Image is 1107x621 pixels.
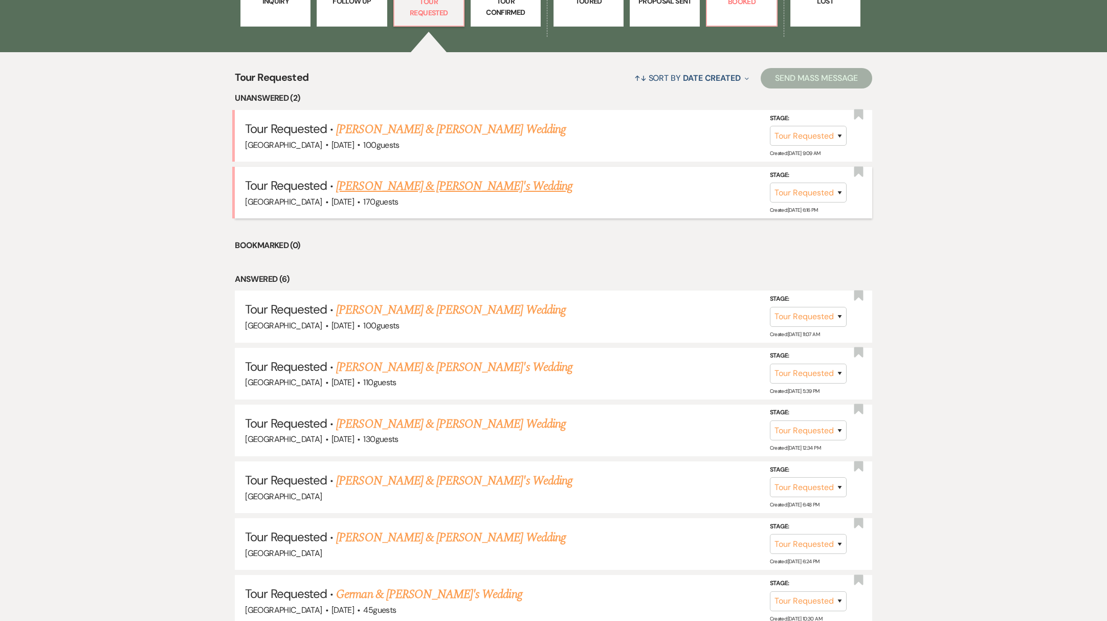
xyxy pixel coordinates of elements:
[235,273,872,286] li: Answered (6)
[770,388,820,394] span: Created: [DATE] 5:39 PM
[630,64,753,92] button: Sort By Date Created
[245,548,322,559] span: [GEOGRAPHIC_DATA]
[245,434,322,445] span: [GEOGRAPHIC_DATA]
[336,301,565,319] a: [PERSON_NAME] & [PERSON_NAME] Wedding
[336,472,572,490] a: [PERSON_NAME] & [PERSON_NAME]'s Wedding
[770,150,821,157] span: Created: [DATE] 9:09 AM
[770,207,818,213] span: Created: [DATE] 6:16 PM
[770,407,847,418] label: Stage:
[363,605,396,615] span: 45 guests
[770,350,847,362] label: Stage:
[770,501,820,508] span: Created: [DATE] 6:48 PM
[245,415,327,431] span: Tour Requested
[770,464,847,476] label: Stage:
[336,358,572,376] a: [PERSON_NAME] & [PERSON_NAME]'s Wedding
[331,434,354,445] span: [DATE]
[245,605,322,615] span: [GEOGRAPHIC_DATA]
[245,586,327,602] span: Tour Requested
[245,121,327,137] span: Tour Requested
[245,529,327,545] span: Tour Requested
[336,120,565,139] a: [PERSON_NAME] & [PERSON_NAME] Wedding
[770,331,820,338] span: Created: [DATE] 11:07 AM
[336,528,565,547] a: [PERSON_NAME] & [PERSON_NAME] Wedding
[683,73,741,83] span: Date Created
[245,301,327,317] span: Tour Requested
[770,445,821,451] span: Created: [DATE] 12:34 PM
[336,415,565,433] a: [PERSON_NAME] & [PERSON_NAME] Wedding
[245,320,322,331] span: [GEOGRAPHIC_DATA]
[363,434,398,445] span: 130 guests
[245,377,322,388] span: [GEOGRAPHIC_DATA]
[331,605,354,615] span: [DATE]
[245,472,327,488] span: Tour Requested
[245,491,322,502] span: [GEOGRAPHIC_DATA]
[235,70,308,92] span: Tour Requested
[770,578,847,589] label: Stage:
[331,320,354,331] span: [DATE]
[363,140,399,150] span: 100 guests
[245,196,322,207] span: [GEOGRAPHIC_DATA]
[363,377,396,388] span: 110 guests
[761,68,872,88] button: Send Mass Message
[336,585,522,604] a: German & [PERSON_NAME]'s Wedding
[770,294,847,305] label: Stage:
[235,92,872,105] li: Unanswered (2)
[331,377,354,388] span: [DATE]
[245,178,327,193] span: Tour Requested
[634,73,647,83] span: ↑↓
[770,521,847,533] label: Stage:
[770,113,847,124] label: Stage:
[235,239,872,252] li: Bookmarked (0)
[331,140,354,150] span: [DATE]
[336,177,572,195] a: [PERSON_NAME] & [PERSON_NAME]'s Wedding
[245,140,322,150] span: [GEOGRAPHIC_DATA]
[770,170,847,181] label: Stage:
[363,320,399,331] span: 100 guests
[363,196,398,207] span: 170 guests
[331,196,354,207] span: [DATE]
[770,558,820,565] span: Created: [DATE] 6:24 PM
[245,359,327,374] span: Tour Requested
